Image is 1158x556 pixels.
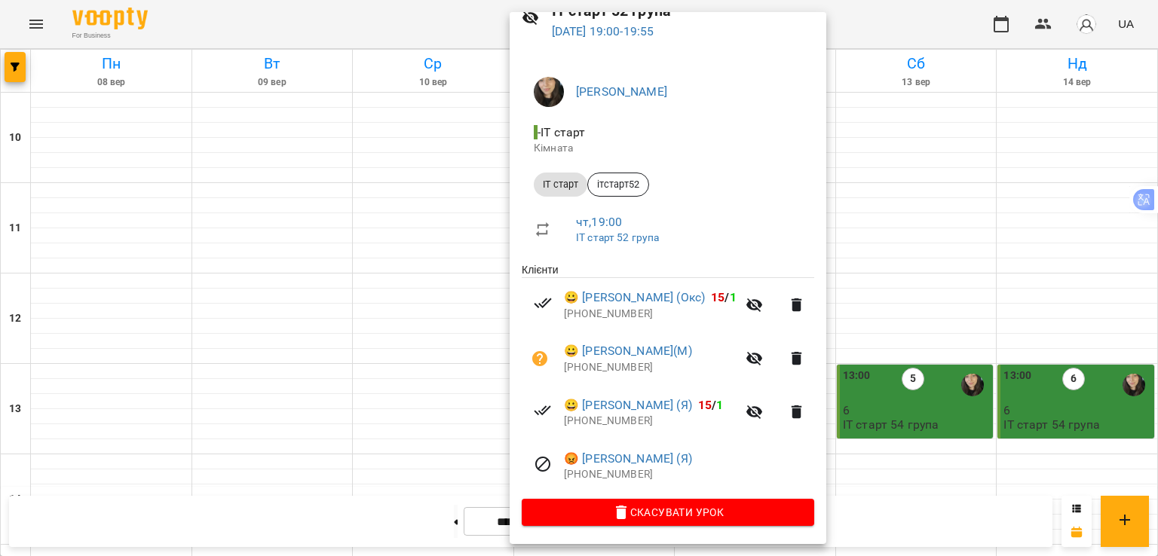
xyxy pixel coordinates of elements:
a: 😀 [PERSON_NAME] (Я) [564,396,692,414]
span: 15 [698,398,712,412]
img: 95fb45bbfb8e32c1be35b17aeceadc00.jpg [534,77,564,107]
a: 😡 [PERSON_NAME] (Я) [564,450,692,468]
button: Візит ще не сплачено. Додати оплату? [522,341,558,377]
div: ітстарт52 [587,173,649,197]
a: ІТ старт 52 група [576,231,660,243]
a: чт , 19:00 [576,215,622,229]
svg: Візит скасовано [534,455,552,473]
b: / [698,398,724,412]
p: [PHONE_NUMBER] [564,360,737,375]
a: [PERSON_NAME] [576,84,667,99]
span: 1 [716,398,723,412]
ul: Клієнти [522,262,814,499]
span: Скасувати Урок [534,503,802,521]
p: [PHONE_NUMBER] [564,467,814,482]
p: Кімната [534,141,802,156]
span: 1 [730,290,737,304]
a: 😀 [PERSON_NAME](М) [564,342,692,360]
a: [DATE] 19:00-19:55 [552,24,654,38]
p: [PHONE_NUMBER] [564,307,737,322]
button: Скасувати Урок [522,499,814,526]
p: [PHONE_NUMBER] [564,414,737,429]
span: ІТ старт [534,178,587,191]
svg: Візит сплачено [534,402,552,420]
b: / [711,290,737,304]
a: 😀 [PERSON_NAME] (Окс) [564,289,705,307]
svg: Візит сплачено [534,294,552,312]
span: 15 [711,290,725,304]
span: - ІТ старт [534,125,589,139]
span: ітстарт52 [588,178,648,191]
